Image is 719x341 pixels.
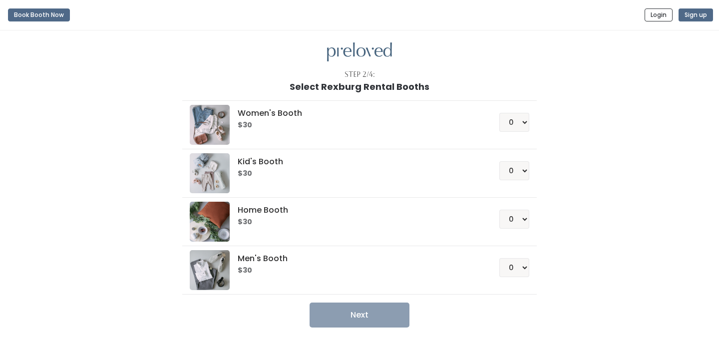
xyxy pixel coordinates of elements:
h5: Home Booth [238,206,475,215]
img: preloved logo [190,250,230,290]
button: Login [645,8,673,21]
button: Book Booth Now [8,8,70,21]
img: preloved logo [190,153,230,193]
img: preloved logo [190,105,230,145]
h6: $30 [238,218,475,226]
h6: $30 [238,267,475,275]
button: Next [310,303,409,328]
img: preloved logo [327,42,392,62]
h5: Kid's Booth [238,157,475,166]
button: Sign up [679,8,713,21]
img: preloved logo [190,202,230,242]
h5: Women's Booth [238,109,475,118]
a: Book Booth Now [8,4,70,26]
h6: $30 [238,121,475,129]
h5: Men's Booth [238,254,475,263]
h1: Select Rexburg Rental Booths [290,82,429,92]
h6: $30 [238,170,475,178]
div: Step 2/4: [345,69,375,80]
